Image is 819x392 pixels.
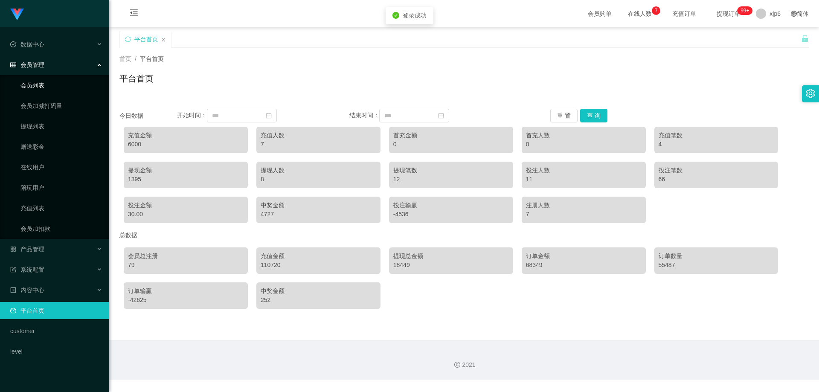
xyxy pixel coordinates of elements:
div: 首充金额 [393,131,509,140]
div: 2021 [116,360,812,369]
a: 会员加扣款 [20,220,102,237]
div: 8 [261,175,376,184]
a: 充值列表 [20,200,102,217]
i: 图标: global [791,11,797,17]
div: 充值笔数 [659,131,774,140]
div: 4 [659,140,774,149]
div: 订单数量 [659,252,774,261]
div: 4727 [261,210,376,219]
div: 6000 [128,140,244,149]
i: 图标: close [161,37,166,42]
div: -4536 [393,210,509,219]
div: 55487 [659,261,774,270]
img: logo.9652507e.png [10,9,24,20]
span: 充值订单 [668,11,700,17]
span: 开始时间： [177,112,207,119]
div: 注册人数 [526,201,642,210]
div: 首充人数 [526,131,642,140]
i: 图标: calendar [266,113,272,119]
div: 7 [261,140,376,149]
div: 提现笔数 [393,166,509,175]
a: 会员列表 [20,77,102,94]
div: 11 [526,175,642,184]
a: 图标: dashboard平台首页 [10,302,102,319]
span: 在线人数 [624,11,656,17]
i: 图标: form [10,267,16,273]
div: 订单输赢 [128,287,244,296]
i: 图标: sync [125,36,131,42]
div: 充值金额 [128,131,244,140]
i: 图标: calendar [438,113,444,119]
span: 会员管理 [10,61,44,68]
a: 会员加减打码量 [20,97,102,114]
sup: 229 [737,6,752,15]
div: 投注输赢 [393,201,509,210]
span: 结束时间： [349,112,379,119]
i: 图标: table [10,62,16,68]
div: 提现金额 [128,166,244,175]
sup: 7 [652,6,660,15]
i: 图标: appstore-o [10,246,16,252]
div: 68349 [526,261,642,270]
span: 登录成功 [403,12,427,19]
div: 中奖金额 [261,287,376,296]
button: 查 询 [580,109,607,122]
div: 7 [526,210,642,219]
button: 重 置 [550,109,578,122]
i: 图标: check-circle-o [10,41,16,47]
h1: 平台首页 [119,72,154,85]
div: 会员总注册 [128,252,244,261]
div: 79 [128,261,244,270]
div: 提现总金额 [393,252,509,261]
div: 充值人数 [261,131,376,140]
div: 投注笔数 [659,166,774,175]
i: 图标: profile [10,287,16,293]
span: 产品管理 [10,246,44,253]
div: 252 [261,296,376,305]
div: 12 [393,175,509,184]
div: -42625 [128,296,244,305]
i: 图标: copyright [454,362,460,368]
div: 110720 [261,261,376,270]
a: 陪玩用户 [20,179,102,196]
a: customer [10,322,102,340]
div: 总数据 [119,227,809,243]
div: 0 [393,140,509,149]
a: 提现列表 [20,118,102,135]
span: / [135,55,136,62]
span: 系统配置 [10,266,44,273]
div: 投注金额 [128,201,244,210]
a: 赠送彩金 [20,138,102,155]
div: 订单金额 [526,252,642,261]
div: 提现人数 [261,166,376,175]
a: 在线用户 [20,159,102,176]
i: 图标: unlock [801,35,809,42]
i: 图标: setting [806,89,815,98]
div: 平台首页 [134,31,158,47]
span: 数据中心 [10,41,44,48]
div: 30.00 [128,210,244,219]
div: 投注人数 [526,166,642,175]
div: 1395 [128,175,244,184]
span: 提现订单 [712,11,745,17]
i: icon: check-circle [392,12,399,19]
p: 7 [655,6,658,15]
span: 首页 [119,55,131,62]
div: 今日数据 [119,111,177,120]
div: 66 [659,175,774,184]
span: 内容中心 [10,287,44,293]
div: 18449 [393,261,509,270]
div: 0 [526,140,642,149]
span: 平台首页 [140,55,164,62]
i: 图标: menu-fold [119,0,148,28]
div: 充值金额 [261,252,376,261]
a: level [10,343,102,360]
div: 中奖金额 [261,201,376,210]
